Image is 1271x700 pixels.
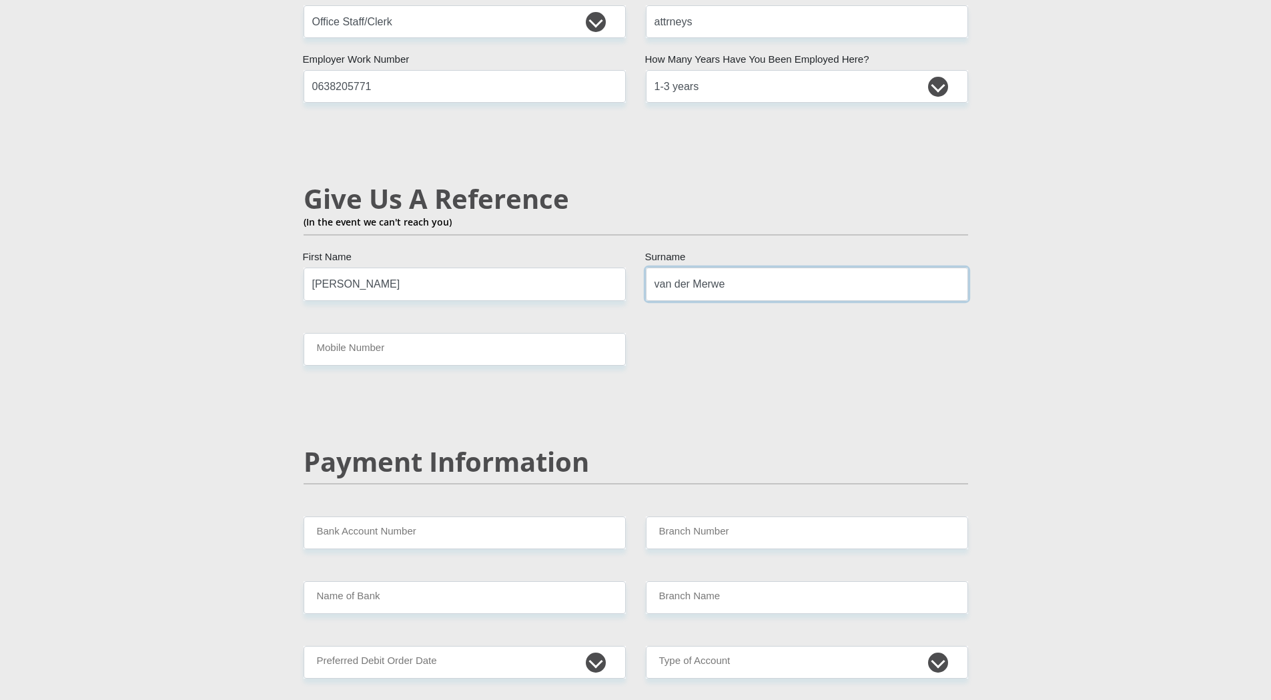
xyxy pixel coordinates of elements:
[646,5,968,38] input: Employer's Name
[304,70,626,103] input: Employer Work Number
[646,581,968,614] input: Branch Name
[646,516,968,549] input: Branch Number
[304,183,968,215] h2: Give Us A Reference
[646,268,968,300] input: Surname
[304,268,626,300] input: Name
[304,516,626,549] input: Bank Account Number
[304,215,968,229] p: (In the event we can't reach you)
[304,333,626,366] input: Mobile Number
[304,446,968,478] h2: Payment Information
[304,581,626,614] input: Name of Bank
